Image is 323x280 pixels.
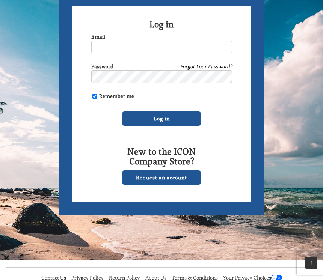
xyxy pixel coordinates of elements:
[122,111,201,126] input: Log in
[180,63,232,70] a: Forgot Your Password?
[305,257,317,269] a: ↑
[91,33,105,41] label: Email
[91,63,113,70] label: Password
[92,94,97,99] input: Remember me
[122,170,201,185] a: Request an account
[91,92,134,100] label: Remember me
[91,147,232,167] h2: New to the ICON Company Store?
[91,20,232,29] h2: Log in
